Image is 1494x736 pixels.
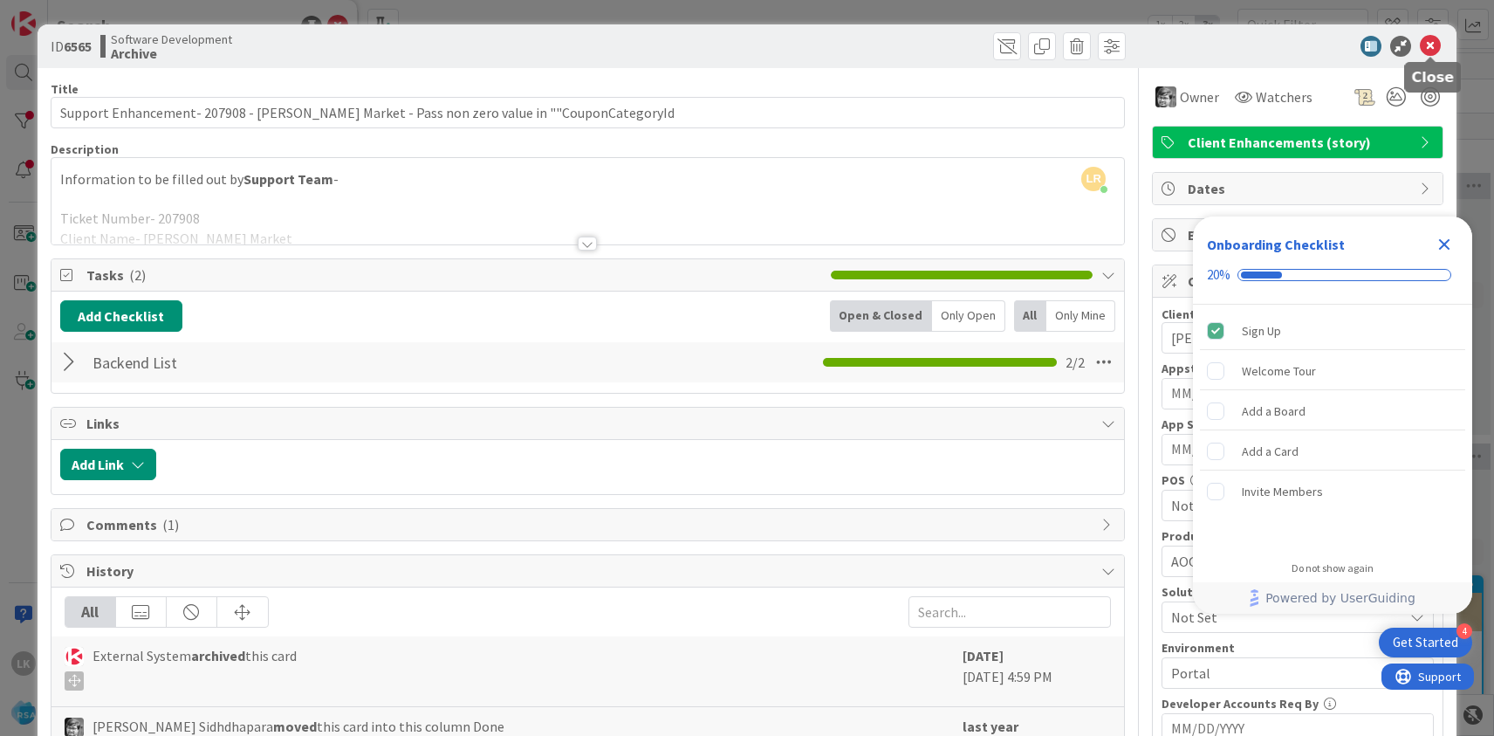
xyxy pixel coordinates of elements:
span: Block [1188,224,1411,245]
span: History [86,561,1093,581]
span: Powered by UserGuiding [1265,588,1415,609]
div: Add a Card is incomplete. [1200,432,1465,471]
input: MM/DD/YYYY [1171,379,1424,409]
span: AOG [1171,551,1403,572]
input: Search... [908,596,1111,628]
span: Client Enhancements (story) [1188,132,1411,153]
span: Not Set [1171,495,1403,516]
span: Comments [86,514,1093,535]
div: Sign Up is complete. [1200,312,1465,350]
div: POS [1162,474,1434,486]
span: Dates [1188,178,1411,199]
div: Checklist Container [1193,217,1472,614]
span: ( 2 ) [129,266,146,284]
span: Watchers [1256,86,1312,107]
h5: Close [1412,69,1455,86]
strong: Support Team [243,170,333,188]
label: Title [51,81,79,97]
span: Portal [1171,663,1403,684]
span: Software Development [111,32,232,46]
span: Support [37,3,79,24]
div: Product [1162,530,1434,542]
div: All [1014,300,1046,332]
span: ( 1 ) [162,516,179,533]
div: 20% [1207,267,1230,283]
b: [DATE] [963,647,1004,664]
div: Close Checklist [1430,230,1458,258]
input: type card name here... [51,97,1125,128]
div: Checklist progress: 20% [1207,267,1458,283]
span: Description [51,141,119,157]
div: Add a Board is incomplete. [1200,392,1465,430]
b: last year [963,718,1018,735]
p: Information to be filled out by - [60,169,1115,189]
span: LR [1081,167,1106,191]
span: External System this card [93,645,297,691]
div: Developer Accounts Req By [1162,698,1434,710]
div: Appstore Live By [1162,362,1434,375]
div: Only Open [932,300,1005,332]
button: Add Checklist [60,300,182,332]
div: Invite Members [1242,481,1323,502]
label: Client [1162,306,1196,322]
span: Owner [1180,86,1219,107]
div: Open & Closed [830,300,932,332]
div: Solutions Required [1162,586,1434,598]
div: All [65,597,116,627]
div: [DATE] 4:59 PM [963,645,1111,698]
b: archived [191,647,245,664]
a: Powered by UserGuiding [1202,582,1463,614]
span: ID [51,36,92,57]
img: ES [65,647,84,666]
input: MM/DD/YYYY [1171,435,1424,464]
b: Archive [111,46,232,60]
div: Welcome Tour [1242,361,1316,382]
div: Sign Up [1242,320,1281,341]
div: Open Get Started checklist, remaining modules: 4 [1379,628,1472,657]
button: Add Link [60,449,156,480]
div: Add a Board [1242,401,1306,422]
div: Do not show again [1292,561,1374,575]
div: Only Mine [1046,300,1115,332]
input: Add Checklist... [86,347,479,378]
div: Invite Members is incomplete. [1200,472,1465,511]
span: Custom Fields [1188,271,1411,292]
span: Links [86,413,1093,434]
span: Tasks [86,265,822,285]
b: moved [273,718,317,735]
div: Add a Card [1242,441,1299,462]
div: Get Started [1393,634,1458,651]
div: App Submission By [1162,418,1434,430]
div: Welcome Tour is incomplete. [1200,352,1465,390]
div: Environment [1162,642,1434,654]
b: 6565 [64,38,92,55]
div: Footer [1193,582,1472,614]
div: Onboarding Checklist [1207,234,1345,255]
div: Checklist items [1193,305,1472,550]
span: Not Set [1171,607,1403,628]
div: 4 [1456,623,1472,639]
span: 2 / 2 [1066,352,1085,373]
img: KS [1155,86,1176,107]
